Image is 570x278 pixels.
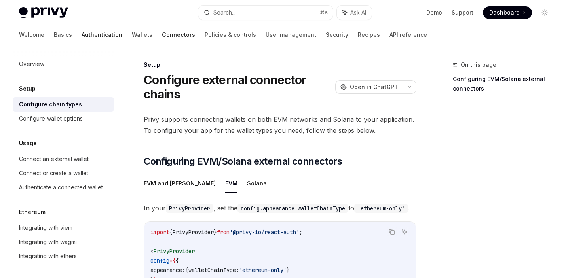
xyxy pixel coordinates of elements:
a: Recipes [358,25,380,44]
a: Support [452,9,473,17]
span: PrivyProvider [154,248,195,255]
span: Dashboard [489,9,520,17]
a: Overview [13,57,114,71]
button: EVM [225,174,237,193]
span: appearance: [150,267,185,274]
button: Open in ChatGPT [335,80,403,94]
span: Privy supports connecting wallets on both EVM networks and Solana to your application. To configu... [144,114,416,136]
span: Configuring EVM/Solana external connectors [144,155,342,168]
a: Dashboard [483,6,532,19]
div: Configure chain types [19,100,82,109]
span: } [214,229,217,236]
span: PrivyProvider [173,229,214,236]
a: Connect or create a wallet [13,166,114,180]
div: Configure wallet options [19,114,83,123]
span: { [176,257,179,264]
a: Welcome [19,25,44,44]
span: Ask AI [350,9,366,17]
div: Integrating with wagmi [19,237,77,247]
code: PrivyProvider [166,204,213,213]
button: Ask AI [337,6,372,20]
h5: Usage [19,138,37,148]
a: Connect an external wallet [13,152,114,166]
div: Connect or create a wallet [19,168,88,178]
span: < [150,248,154,255]
a: Configure wallet options [13,112,114,126]
div: Overview [19,59,44,69]
button: Copy the contents from the code block [387,227,397,237]
span: from [217,229,230,236]
a: Basics [54,25,72,44]
button: Toggle dark mode [538,6,551,19]
button: Search...⌘K [198,6,332,20]
span: } [287,267,290,274]
span: import [150,229,169,236]
div: Connect an external wallet [19,154,89,164]
button: EVM and [PERSON_NAME] [144,174,216,193]
a: Wallets [132,25,152,44]
div: Setup [144,61,416,69]
h5: Ethereum [19,207,46,217]
div: Integrating with ethers [19,252,77,261]
a: Demo [426,9,442,17]
a: Integrating with viem [13,221,114,235]
a: Integrating with wagmi [13,235,114,249]
h1: Configure external connector chains [144,73,332,101]
a: Policies & controls [205,25,256,44]
a: Integrating with ethers [13,249,114,263]
img: light logo [19,7,68,18]
div: Search... [213,8,236,17]
code: config.appearance.walletChainType [237,204,348,213]
span: '@privy-io/react-auth' [230,229,299,236]
span: = [169,257,173,264]
span: In your , set the to . [144,202,416,214]
span: { [173,257,176,264]
div: Authenticate a connected wallet [19,183,103,192]
a: User management [266,25,316,44]
a: Authentication [82,25,122,44]
a: Configuring EVM/Solana external connectors [453,73,557,95]
span: Open in ChatGPT [350,83,398,91]
span: ; [299,229,302,236]
div: Integrating with viem [19,223,72,233]
span: { [169,229,173,236]
span: { [185,267,188,274]
button: Ask AI [399,227,410,237]
span: config [150,257,169,264]
code: 'ethereum-only' [354,204,408,213]
a: API reference [389,25,427,44]
span: 'ethereum-only' [239,267,287,274]
h5: Setup [19,84,36,93]
span: walletChainType: [188,267,239,274]
a: Security [326,25,348,44]
a: Connectors [162,25,195,44]
span: On this page [461,60,496,70]
span: ⌘ K [320,9,328,16]
button: Solana [247,174,267,193]
a: Configure chain types [13,97,114,112]
a: Authenticate a connected wallet [13,180,114,195]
